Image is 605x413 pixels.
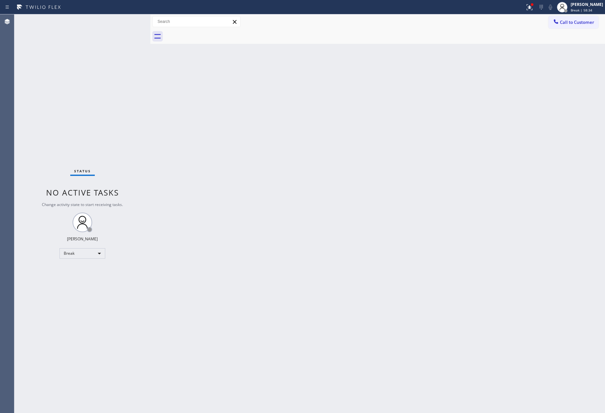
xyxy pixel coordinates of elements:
span: Change activity state to start receiving tasks. [42,202,123,207]
div: [PERSON_NAME] [571,2,603,7]
button: Call to Customer [548,16,598,28]
button: Mute [546,3,555,12]
input: Search [153,16,240,27]
div: Break [59,248,105,259]
span: No active tasks [46,187,119,198]
span: Call to Customer [560,19,594,25]
div: [PERSON_NAME] [67,236,98,242]
span: Break | 58:34 [571,8,592,12]
span: Status [74,169,91,173]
